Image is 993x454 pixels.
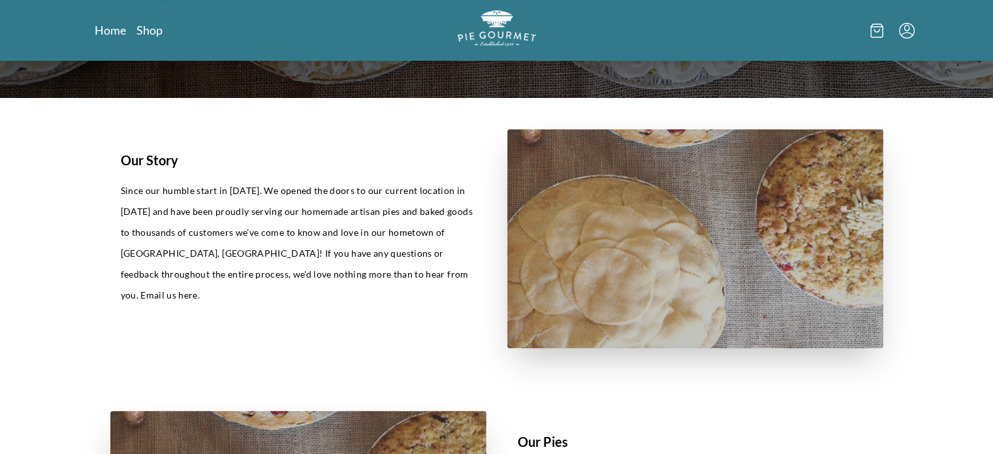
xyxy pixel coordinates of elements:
[518,432,873,451] h1: Our Pies
[899,23,915,39] button: Menu
[121,150,476,170] h1: Our Story
[121,180,476,306] p: Since our humble start in [DATE]. We opened the doors to our current location in [DATE] and have ...
[95,22,126,38] a: Home
[458,10,536,46] img: logo
[507,129,883,348] img: story
[136,22,163,38] a: Shop
[458,10,536,50] a: Logo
